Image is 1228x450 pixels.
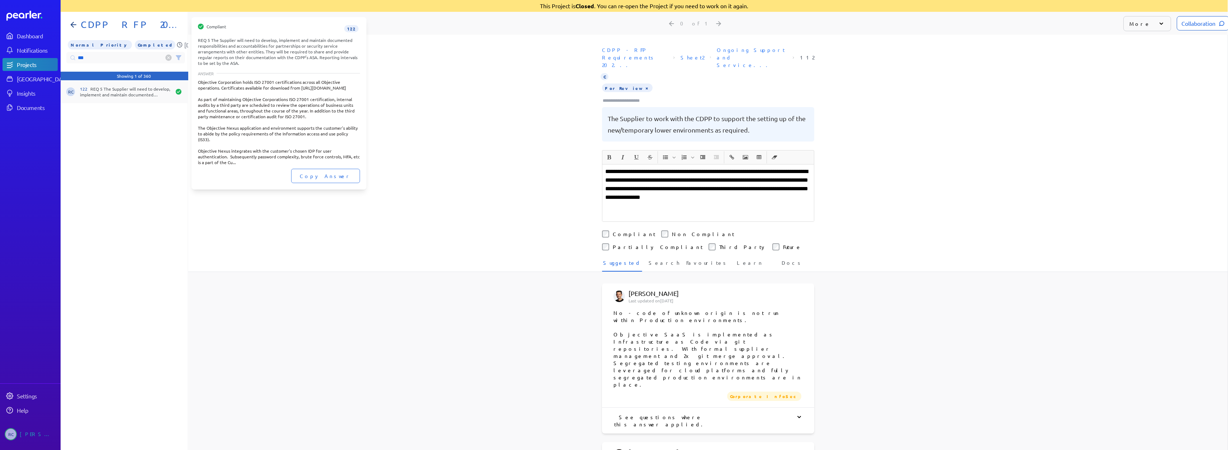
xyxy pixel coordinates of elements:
[644,151,656,163] span: Strike through
[3,44,58,57] a: Notifications
[739,151,752,163] button: Insert Image
[603,151,616,163] span: Bold
[727,392,801,401] span: Corporate InfoSec
[678,51,707,64] span: Sheet: Sheet2
[630,151,643,163] button: Underline
[725,151,738,163] span: Insert link
[17,104,57,111] div: Documents
[613,413,803,428] div: See questions where this answer applied.
[697,151,709,163] button: Increase Indent
[291,169,360,183] button: Copy Answer
[80,86,90,92] span: 122
[613,291,625,302] img: James Layton
[207,24,226,33] span: Compliant
[644,151,656,163] button: Strike through
[601,73,608,80] span: Importance C
[719,243,767,250] label: Third Party
[726,151,738,163] button: Insert link
[1129,20,1151,27] p: More
[753,151,765,163] button: Insert table
[575,2,594,10] strong: Closed
[3,389,58,402] a: Settings
[3,72,58,85] a: [GEOGRAPHIC_DATA]
[6,11,58,21] a: Dashboard
[753,151,765,163] span: Insert table
[672,230,734,238] label: Non Compliant
[17,392,57,399] div: Settings
[344,25,359,32] span: 122
[599,43,670,72] span: Document: CDPP - RFP Requirements 202505.xlsx
[629,298,735,303] p: Last updated on [DATE]
[659,151,672,163] button: Insert Unordered List
[710,151,723,163] span: Decrease Indent
[602,83,653,92] span: For Review
[680,20,711,27] div: 0 of 1
[616,151,629,163] span: Italic
[602,97,646,104] input: Type here to add tags
[644,84,650,91] button: Tag at index 0 with value ForReview focussed. Press backspace to remove
[117,73,151,79] div: Showing 1 of 360
[782,259,803,271] span: Docs
[696,151,709,163] span: Increase Indent
[78,19,176,30] h1: CDPP RFP 202505
[613,331,803,388] p: Objective SaaS is implemented as Infrastructure as Code via git repositories. With formal supplie...
[300,172,351,179] span: Copy Answer
[629,289,735,298] p: [PERSON_NAME]
[737,259,763,271] span: Learn
[3,29,58,42] a: Dashboard
[66,87,75,96] span: Robert Craig
[5,428,17,440] span: Robert Craig
[617,151,629,163] button: Italic
[613,243,703,250] label: Partially Compliant
[3,101,58,114] a: Documents
[678,151,690,163] button: Insert Ordered List
[603,151,615,163] button: Bold
[783,243,802,250] label: Future
[68,40,132,49] span: Priority
[3,58,58,71] a: Projects
[198,79,360,165] div: Objective Corporation holds ISO 27001 certifications across all Objective operations. Certificate...
[20,428,56,440] div: [PERSON_NAME]
[198,37,360,66] div: REQ 5 The Supplier will need to develop, implement and maintain documented responsibilities and a...
[17,61,57,68] div: Projects
[613,230,655,238] label: Compliant
[768,151,781,163] button: Clear Formatting
[80,86,171,97] div: REQ 5 The Supplier will need to develop, implement and maintain documented responsibilities and a...
[198,71,214,76] span: ANSWER
[678,151,696,163] span: Insert Ordered List
[17,47,57,54] div: Notifications
[17,90,57,97] div: Insights
[135,40,175,49] span: All Questions Completed
[3,87,58,100] a: Insights
[649,259,679,271] span: Search
[17,75,70,82] div: [GEOGRAPHIC_DATA]
[659,151,677,163] span: Insert Unordered List
[603,259,641,271] span: Suggested
[686,259,728,271] span: Favourites
[17,407,57,414] div: Help
[3,425,58,443] a: RC[PERSON_NAME]
[797,51,817,64] span: Reference Number: 112
[3,404,58,417] a: Help
[714,43,790,72] span: Section: Ongoing Support and Services | Deployment Environments
[184,40,201,49] p: [DATE]
[608,113,809,136] pre: The Supplier to work with the CDPP to support the setting up of the new/temporary lower environme...
[613,309,803,324] p: No - code of unknown origin is not run within Production environments.
[17,32,57,39] div: Dashboard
